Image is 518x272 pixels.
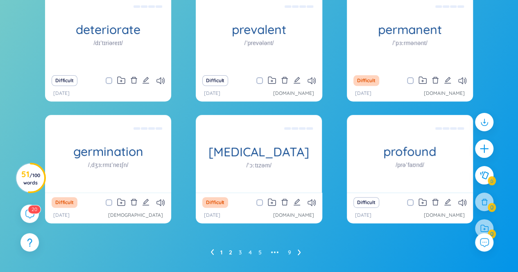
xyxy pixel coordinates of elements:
[392,38,427,47] h1: /ˈpɜːrmənənt/
[298,246,301,259] li: Next Page
[424,90,465,97] a: [DOMAIN_NAME]
[249,246,252,259] a: 4
[288,246,291,259] a: 9
[432,198,439,206] span: delete
[247,160,271,169] h1: /ˈɔːtɪzəm/
[444,197,451,208] button: edit
[196,144,322,159] h1: [MEDICAL_DATA]
[258,246,262,259] li: 5
[293,76,301,84] span: edit
[347,144,473,159] h1: profound
[281,198,288,206] span: delete
[32,206,34,212] span: 2
[210,246,214,259] li: Previous Page
[281,76,288,84] span: delete
[281,75,288,86] button: delete
[130,75,138,86] button: delete
[202,75,228,86] button: Difficult
[268,246,281,259] li: Next 5 Pages
[281,197,288,208] button: delete
[52,197,77,208] button: Difficult
[396,160,424,169] h1: /prəˈfaʊnd/
[288,246,291,259] li: 9
[45,144,171,159] h1: germination
[432,75,439,86] button: delete
[293,197,301,208] button: edit
[273,211,314,219] a: [DOMAIN_NAME]
[444,75,451,86] button: edit
[444,198,451,206] span: edit
[244,38,274,47] h1: /ˈprevələnt/
[293,198,301,206] span: edit
[249,246,252,259] li: 4
[353,197,379,208] button: Difficult
[355,90,371,97] p: [DATE]
[23,172,40,186] span: / 100 words
[204,90,220,97] p: [DATE]
[34,206,37,212] span: 0
[239,246,242,259] li: 3
[52,75,77,86] button: Difficult
[93,38,123,47] h1: /dɪˈtɪriəreɪt/
[273,90,314,97] a: [DOMAIN_NAME]
[355,211,371,219] p: [DATE]
[53,211,70,219] p: [DATE]
[130,197,138,208] button: delete
[424,211,465,219] a: [DOMAIN_NAME]
[21,171,40,186] h3: 51
[142,75,149,86] button: edit
[196,22,322,37] h1: prevalent
[142,76,149,84] span: edit
[45,22,171,37] h1: deteriorate
[142,197,149,208] button: edit
[268,246,281,259] span: •••
[239,246,242,259] a: 3
[204,211,220,219] p: [DATE]
[108,211,163,219] a: [DEMOGRAPHIC_DATA]
[432,76,439,84] span: delete
[28,205,41,214] sup: 20
[53,90,70,97] p: [DATE]
[130,76,138,84] span: delete
[229,246,232,259] li: 2
[444,76,451,84] span: edit
[353,75,379,86] button: Difficult
[432,197,439,208] button: delete
[220,246,222,259] li: 1
[479,144,489,154] span: plus
[130,198,138,206] span: delete
[202,197,228,208] button: Difficult
[220,246,222,259] a: 1
[88,160,128,169] h1: /ˌdʒɜːrmɪˈneɪʃn/
[142,198,149,206] span: edit
[229,246,232,259] a: 2
[258,246,262,259] a: 5
[293,75,301,86] button: edit
[347,22,473,37] h1: permanent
